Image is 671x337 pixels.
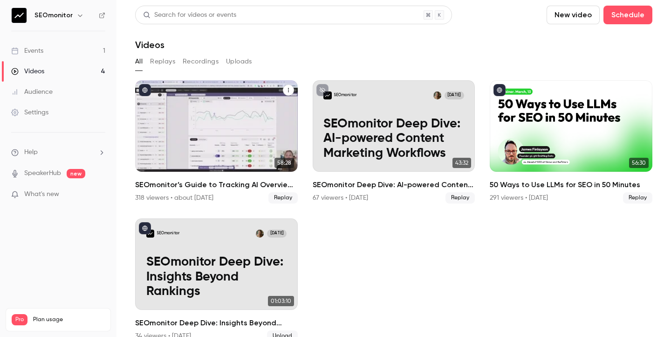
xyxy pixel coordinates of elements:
[12,8,27,23] img: SEOmonitor
[157,231,179,236] p: SEOmonitor
[629,158,649,168] span: 56:30
[135,80,298,204] li: SEOmonitor’s Guide to Tracking AI Overviews and AI Search
[316,84,329,96] button: unpublished
[135,54,143,69] button: All
[24,190,59,199] span: What's new
[490,80,652,204] a: 56:3050 Ways to Use LLMs for SEO in 50 Minutes291 viewers • [DATE]Replay
[268,296,294,306] span: 01:03:10
[34,11,73,20] h6: SEOmonitor
[623,192,652,204] span: Replay
[490,80,652,204] li: 50 Ways to Use LLMs for SEO in 50 Minutes
[11,147,105,157] li: help-dropdown-opener
[135,80,298,204] a: 58:28SEOmonitor’s Guide to Tracking AI Overviews and AI Search318 viewers • about [DATE]Replay
[313,80,475,204] a: SEOmonitor Deep Dive: AI-powered Content Marketing WorkflowsSEOmonitorAnastasiia Shpitko[DATE]SEO...
[11,67,44,76] div: Videos
[323,117,464,161] p: SEOmonitor Deep Dive: AI-powered Content Marketing Workflows
[183,54,219,69] button: Recordings
[490,179,652,190] h2: 50 Ways to Use LLMs for SEO in 50 Minutes
[334,92,356,98] p: SEOmonitor
[490,193,548,203] div: 291 viewers • [DATE]
[24,147,38,157] span: Help
[445,192,475,204] span: Replay
[493,84,506,96] button: published
[12,314,27,325] span: Pro
[24,168,61,178] a: SpeakerHub
[94,190,105,199] iframe: Noticeable Trigger
[547,6,600,24] button: New video
[267,230,287,238] span: [DATE]
[135,179,298,190] h2: SEOmonitor’s Guide to Tracking AI Overviews and AI Search
[146,255,287,299] p: SEOmonitor Deep Dive: Insights Beyond Rankings
[11,108,48,117] div: Settings
[139,222,151,234] button: published
[313,80,475,204] li: SEOmonitor Deep Dive: AI-powered Content Marketing Workflows
[11,46,43,56] div: Events
[256,230,264,238] img: Anastasiia Shpitko
[433,91,441,99] img: Anastasiia Shpitko
[150,54,175,69] button: Replays
[143,10,236,20] div: Search for videos or events
[139,84,151,96] button: published
[135,193,213,203] div: 318 viewers • about [DATE]
[445,91,464,99] span: [DATE]
[313,193,368,203] div: 67 viewers • [DATE]
[33,316,105,323] span: Plan usage
[274,158,294,168] span: 58:28
[135,39,164,50] h1: Videos
[135,317,298,329] h2: SEOmonitor Deep Dive: Insights Beyond Rankings
[268,192,298,204] span: Replay
[452,158,471,168] span: 43:32
[603,6,652,24] button: Schedule
[135,6,652,331] section: Videos
[67,169,85,178] span: new
[11,87,53,97] div: Audience
[313,179,475,190] h2: SEOmonitor Deep Dive: AI-powered Content Marketing Workflows
[226,54,252,69] button: Uploads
